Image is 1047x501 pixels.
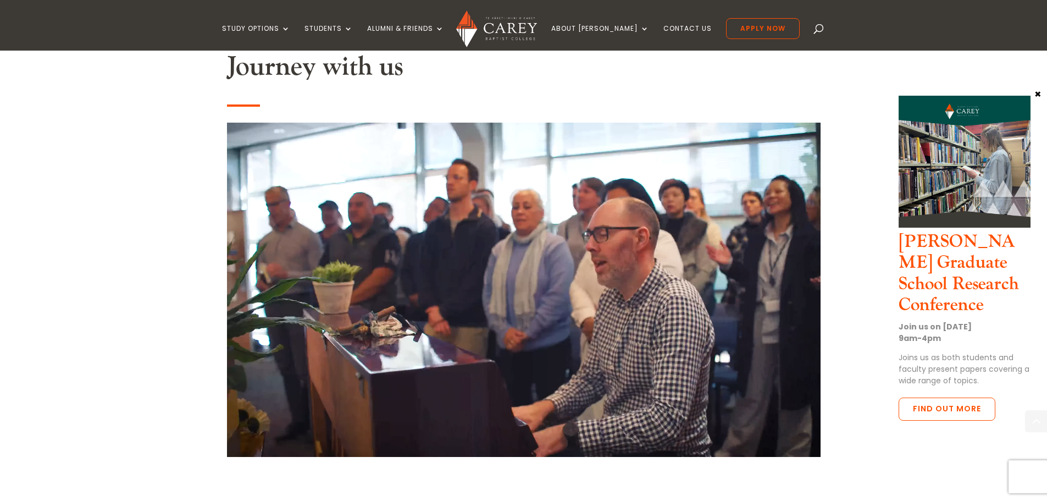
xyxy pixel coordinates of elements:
[899,321,972,332] strong: Join us on [DATE]
[304,25,353,51] a: Students
[227,51,821,89] h2: Journey with us
[899,232,1031,322] h3: [PERSON_NAME] Graduate School Research Conference
[899,333,941,344] strong: 9am-4pm
[899,352,1031,387] p: Joins us as both students and faculty present papers covering a wide range of topics.
[367,25,444,51] a: Alumni & Friends
[899,218,1031,231] a: CGS Research Conference
[1032,89,1043,98] button: Close
[663,25,712,51] a: Contact Us
[899,398,995,421] a: Find out more
[551,25,649,51] a: About [PERSON_NAME]
[222,25,290,51] a: Study Options
[726,18,800,39] a: Apply Now
[456,10,537,47] img: Carey Baptist College
[899,96,1031,228] img: CGS Research Conference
